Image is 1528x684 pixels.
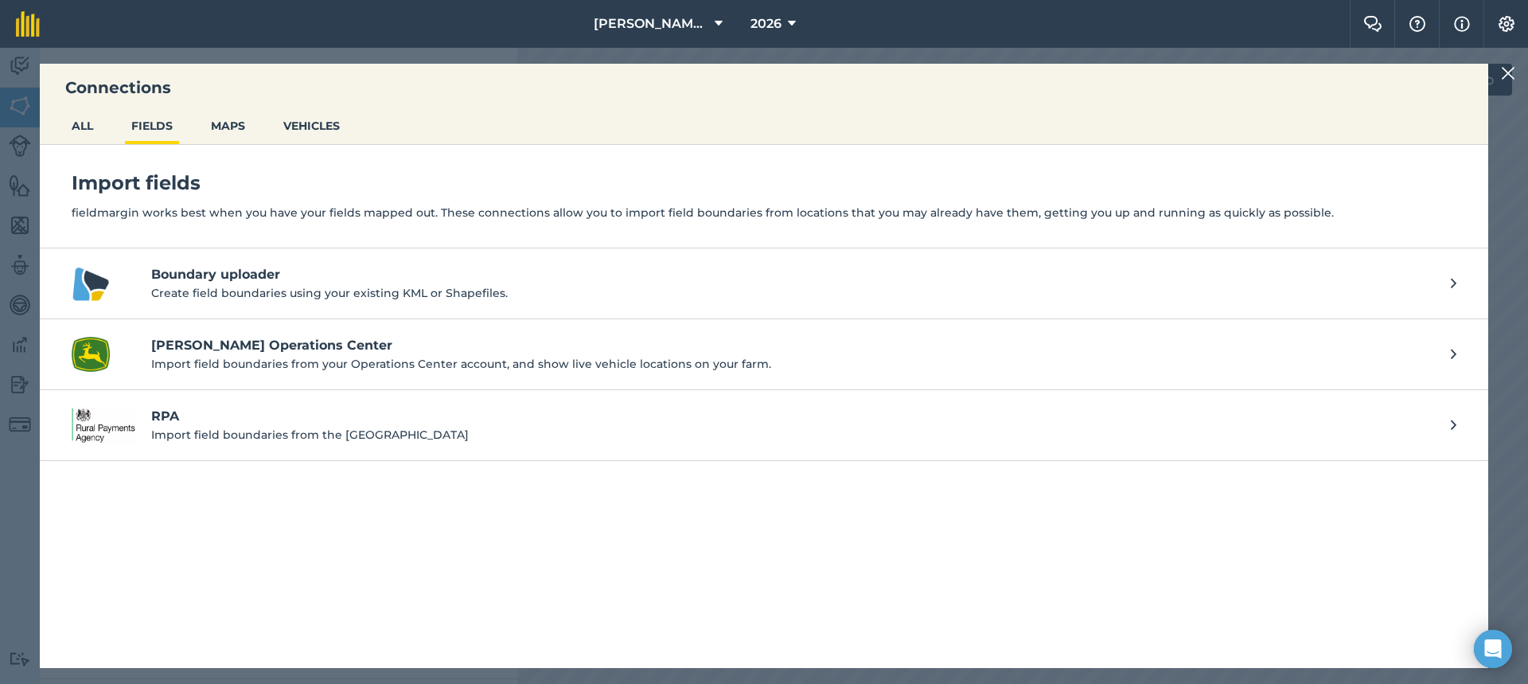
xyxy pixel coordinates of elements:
[151,265,1435,284] h4: Boundary uploader
[151,336,1435,355] h4: [PERSON_NAME] Operations Center
[125,111,179,141] button: FIELDS
[277,111,346,141] button: VEHICLES
[205,111,251,141] button: MAPS
[151,284,1435,302] p: Create field boundaries using your existing KML or Shapefiles.
[151,407,1435,426] h4: RPA
[1497,16,1516,32] img: A cog icon
[594,14,708,33] span: [PERSON_NAME] AGRI
[72,335,110,373] img: John Deere Operations Center logo
[151,426,1435,444] p: Import field boundaries from the [GEOGRAPHIC_DATA]
[151,355,1435,373] p: Import field boundaries from your Operations Center account, and show live vehicle locations on y...
[40,390,1488,461] a: RPA logoRPAImport field boundaries from the [GEOGRAPHIC_DATA]
[72,204,1456,221] p: fieldmargin works best when you have your fields mapped out. These connections allow you to impor...
[1454,14,1470,33] img: svg+xml;base64,PHN2ZyB4bWxucz0iaHR0cDovL3d3dy53My5vcmcvMjAwMC9zdmciIHdpZHRoPSIxNyIgaGVpZ2h0PSIxNy...
[1501,64,1515,83] img: svg+xml;base64,PHN2ZyB4bWxucz0iaHR0cDovL3d3dy53My5vcmcvMjAwMC9zdmciIHdpZHRoPSIyMiIgaGVpZ2h0PSIzMC...
[72,170,1456,196] h4: Import fields
[40,248,1488,319] a: Boundary uploader logoBoundary uploaderCreate field boundaries using your existing KML or Shapefi...
[65,111,99,141] button: ALL
[40,319,1488,390] a: John Deere Operations Center logo[PERSON_NAME] Operations CenterImport field boundaries from your...
[1474,630,1512,668] div: Open Intercom Messenger
[72,406,135,444] img: RPA logo
[72,264,110,303] img: Boundary uploader logo
[40,76,1488,99] h3: Connections
[1363,16,1382,32] img: Two speech bubbles overlapping with the left bubble in the forefront
[750,14,782,33] span: 2026
[16,11,40,37] img: fieldmargin Logo
[1408,16,1427,32] img: A question mark icon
